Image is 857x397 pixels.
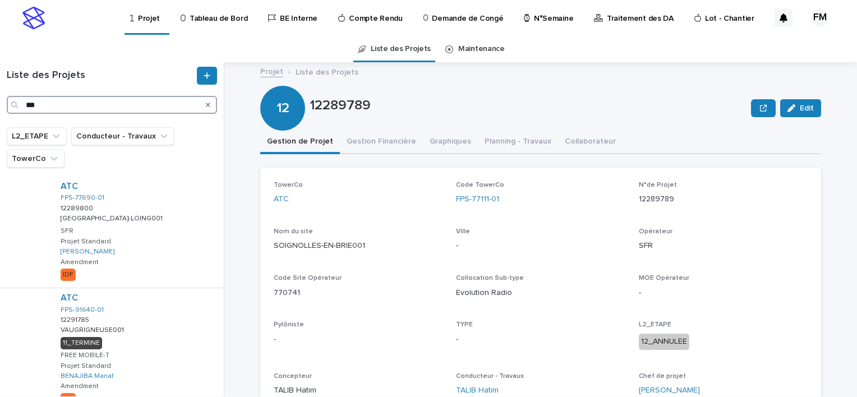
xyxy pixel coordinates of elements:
[61,293,78,303] a: ATC
[61,194,104,202] a: FPS-77690-01
[61,372,113,380] a: BENAJIBA Manaf
[639,385,700,396] a: [PERSON_NAME]
[274,385,443,396] p: TALIB Hatim
[456,182,504,188] span: Code TowerCo
[639,321,671,328] span: L2_ETAPE
[7,70,195,82] h1: Liste des Projets
[61,324,126,334] p: VAUGRIGNEUSE001
[340,131,423,154] button: Gestion Financière
[296,65,358,77] p: Liste des Projets
[811,9,829,27] div: FM
[61,213,165,223] p: [GEOGRAPHIC_DATA]-LOING001
[478,131,558,154] button: Planning - Travaux
[61,202,95,213] p: 12289800
[274,275,342,281] span: Code Site Opérateur
[61,248,114,256] a: [PERSON_NAME]
[7,150,64,168] button: TowerCo
[274,334,443,345] p: -
[61,352,109,359] p: FREE MOBILE-T
[456,321,473,328] span: TYPE
[639,275,689,281] span: MOE Opérateur
[310,98,747,114] p: 12289789
[456,334,625,345] p: -
[274,228,313,235] span: Nom du site
[458,36,505,62] a: Maintenance
[61,382,99,390] p: Amendment
[639,373,686,380] span: Chef de projet
[61,227,73,235] p: SFR
[274,373,312,380] span: Concepteur
[260,131,340,154] button: Gestion de Projet
[274,182,303,188] span: TowerCo
[71,127,174,145] button: Conducteur - Travaux
[7,127,67,145] button: L2_ETAPE
[456,373,524,380] span: Conducteur - Travaux
[61,306,104,314] a: FPS-91640-01
[639,193,808,205] p: 12289789
[260,55,305,116] div: 12
[274,193,289,205] a: ATC
[61,362,111,370] p: Projet Standard
[639,228,672,235] span: Opérateur
[371,36,431,62] a: Liste des Projets
[61,181,78,192] a: ATC
[639,240,808,252] p: SFR
[456,228,470,235] span: Ville
[558,131,623,154] button: Collaborateur
[61,337,102,349] div: 11_TERMINE
[61,314,91,324] p: 12291785
[456,193,499,205] a: FPS-77111-01
[639,287,808,299] p: -
[456,240,625,252] p: -
[639,334,689,350] div: 12_ANNULEE
[61,258,99,266] p: Amendment
[456,287,625,299] p: Evolution Radio
[61,238,111,246] p: Projet Standard
[456,275,524,281] span: Collocation Sub-type
[260,64,283,77] a: Projet
[274,321,304,328] span: Pylôniste
[274,240,443,252] p: SOIGNOLLES-EN-BRIE001
[7,96,217,114] input: Search
[780,99,821,117] button: Edit
[800,104,814,112] span: Edit
[456,385,499,396] a: TALIB Hatim
[639,182,677,188] span: N°de Projet
[274,287,443,299] p: 770741
[61,269,76,281] div: IDF
[423,131,478,154] button: Graphiques
[22,7,45,29] img: stacker-logo-s-only.png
